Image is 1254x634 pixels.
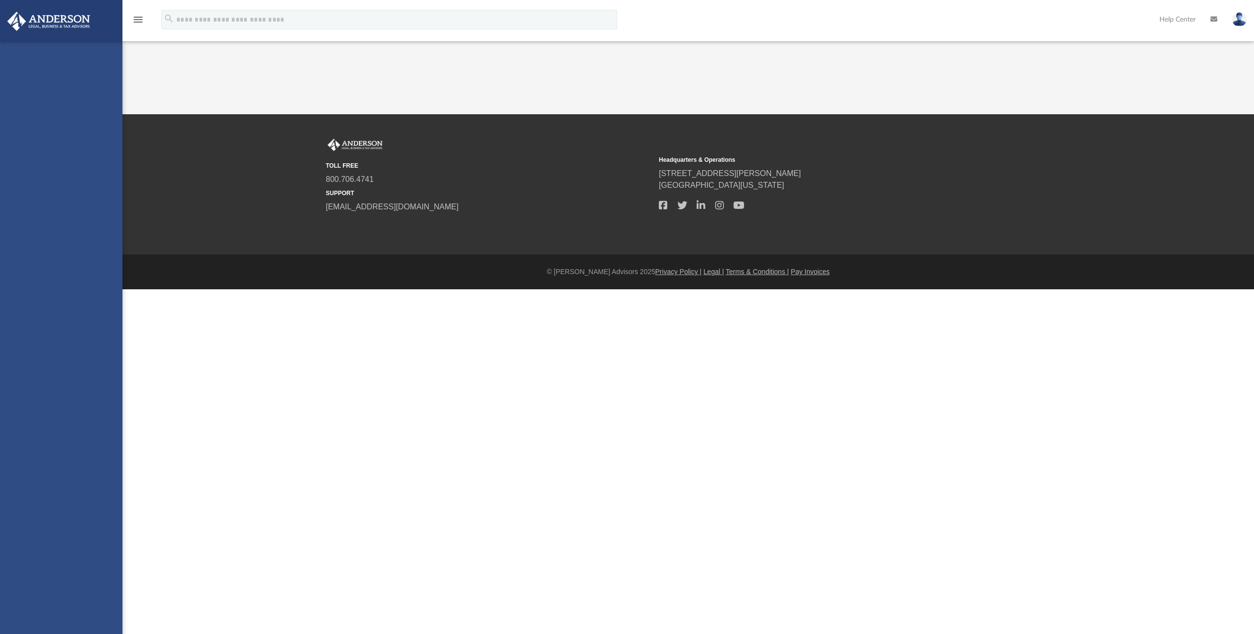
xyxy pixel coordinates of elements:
[703,268,724,276] a: Legal |
[1232,12,1247,26] img: User Pic
[659,181,784,189] a: [GEOGRAPHIC_DATA][US_STATE]
[132,19,144,25] a: menu
[655,268,702,276] a: Privacy Policy |
[164,13,174,24] i: search
[4,12,93,31] img: Anderson Advisors Platinum Portal
[659,169,801,178] a: [STREET_ADDRESS][PERSON_NAME]
[132,14,144,25] i: menu
[326,139,385,152] img: Anderson Advisors Platinum Portal
[326,203,458,211] a: [EMAIL_ADDRESS][DOMAIN_NAME]
[326,175,374,183] a: 800.706.4741
[326,161,652,170] small: TOLL FREE
[659,155,985,164] small: Headquarters & Operations
[726,268,789,276] a: Terms & Conditions |
[122,267,1254,277] div: © [PERSON_NAME] Advisors 2025
[326,189,652,198] small: SUPPORT
[791,268,829,276] a: Pay Invoices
